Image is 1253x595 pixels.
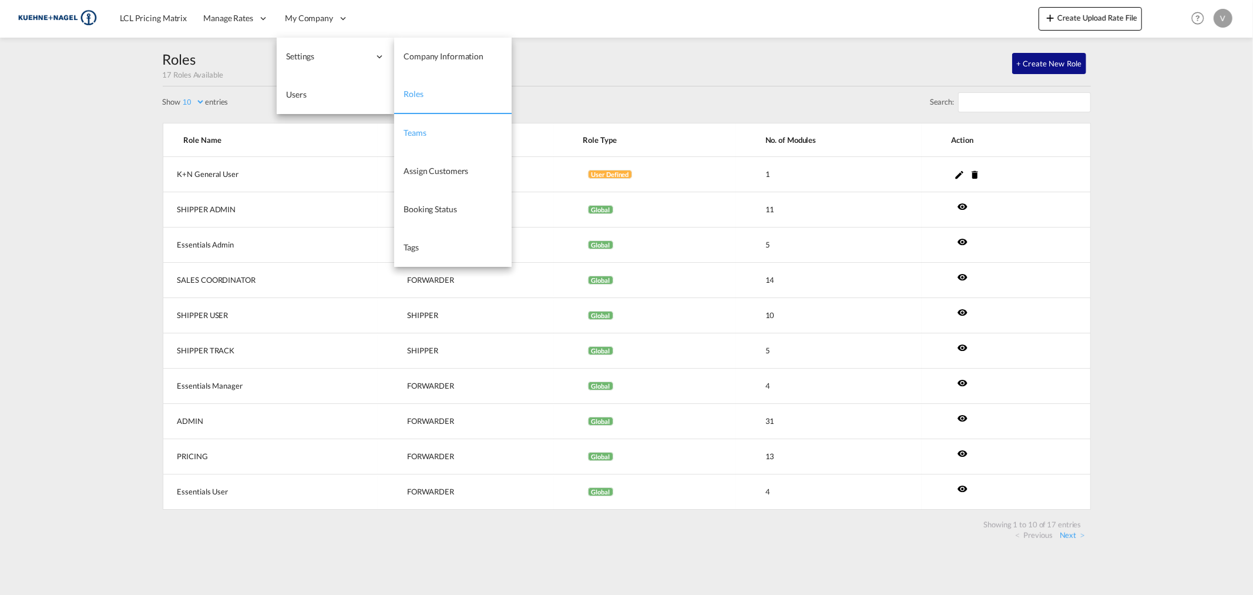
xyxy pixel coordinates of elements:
[957,483,968,494] md-icon: icon-eye
[736,263,922,298] td: 14
[404,204,457,214] span: Booking Status
[394,229,512,267] a: Tags
[1214,9,1232,28] div: V
[163,228,378,263] td: Essentials Admin
[203,12,253,24] span: Manage Rates
[1012,53,1086,74] button: + Create New Role
[736,298,922,333] td: 10
[1043,11,1057,25] md-icon: icon-plus 400-fg
[588,276,613,285] span: Global
[394,152,512,190] a: Assign Customers
[954,169,965,180] md-icon: icon-pencil
[378,439,553,474] td: FORWARDER
[736,333,922,369] td: 5
[957,272,968,282] md-icon: icon-eye
[957,236,968,247] md-icon: icon-eye
[120,13,187,23] span: LCL Pricing Matrix
[958,92,1091,112] input: Search:
[180,97,205,107] select: Showentries
[1015,530,1052,540] a: Previous
[378,298,553,333] td: SHIPPER
[588,205,613,214] span: Global
[378,192,553,228] td: SHIPPER
[588,452,613,461] span: Global
[588,346,613,355] span: Global
[957,342,968,353] md-icon: icon-eye
[394,114,512,152] a: Teams
[163,439,378,474] td: PRICING
[951,135,1076,145] span: Action
[163,51,196,68] span: Roles
[588,170,633,179] span: User Defined
[18,5,97,32] img: 36441310f41511efafde313da40ec4a4.png
[930,92,1091,112] label: Search:
[378,333,553,369] td: SHIPPER
[588,487,613,496] span: Global
[736,228,922,263] td: 5
[1188,8,1214,29] div: Help
[404,128,426,138] span: Teams
[1060,530,1085,540] a: Next
[277,76,394,114] a: Users
[765,135,922,145] span: No. of Modules
[404,51,483,61] span: Company Information
[736,404,922,439] td: 31
[184,135,378,145] span: Role Name
[583,135,736,145] span: Role Type
[588,382,613,390] span: Global
[163,404,378,439] td: ADMIN
[394,76,512,114] a: Roles
[378,404,553,439] td: FORWARDER
[277,38,394,76] div: Settings
[163,70,223,79] span: 17 Roles Available
[163,298,378,333] td: SHIPPER USER
[404,242,419,252] span: Tags
[378,157,553,192] td: FORWARDER
[163,474,378,510] td: Essentials User
[957,307,968,317] md-icon: icon-eye
[1188,8,1208,28] span: Help
[286,51,369,62] span: Settings
[979,519,1086,530] div: Showing 1 to 10 of 17 entries
[957,201,968,212] md-icon: icon-eye
[378,263,553,298] td: FORWARDER
[163,192,378,228] td: SHIPPER ADMIN
[957,377,968,388] md-icon: icon-eye
[736,439,922,474] td: 13
[736,369,922,404] td: 4
[394,38,512,76] a: Company Information
[736,157,922,192] td: 1
[588,417,613,426] span: Global
[285,12,333,24] span: My Company
[404,89,424,99] span: Roles
[163,157,378,192] td: K+N General User
[957,413,968,423] md-icon: icon-eye
[163,333,378,369] td: SHIPPER TRACK
[378,228,553,263] td: FORWARDER
[969,169,980,180] md-icon: icon-delete
[588,240,613,249] span: Global
[1039,7,1142,31] button: icon-plus 400-fgCreate Upload Rate File
[163,263,378,298] td: SALES COORDINATOR
[394,190,512,229] a: Booking Status
[163,369,378,404] td: Essentials Manager
[736,192,922,228] td: 11
[957,448,968,459] md-icon: icon-eye
[378,369,553,404] td: FORWARDER
[588,311,613,320] span: Global
[404,166,468,176] span: Assign Customers
[286,89,307,99] span: Users
[736,474,922,510] td: 4
[378,474,553,510] td: FORWARDER
[163,96,229,107] label: Show entries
